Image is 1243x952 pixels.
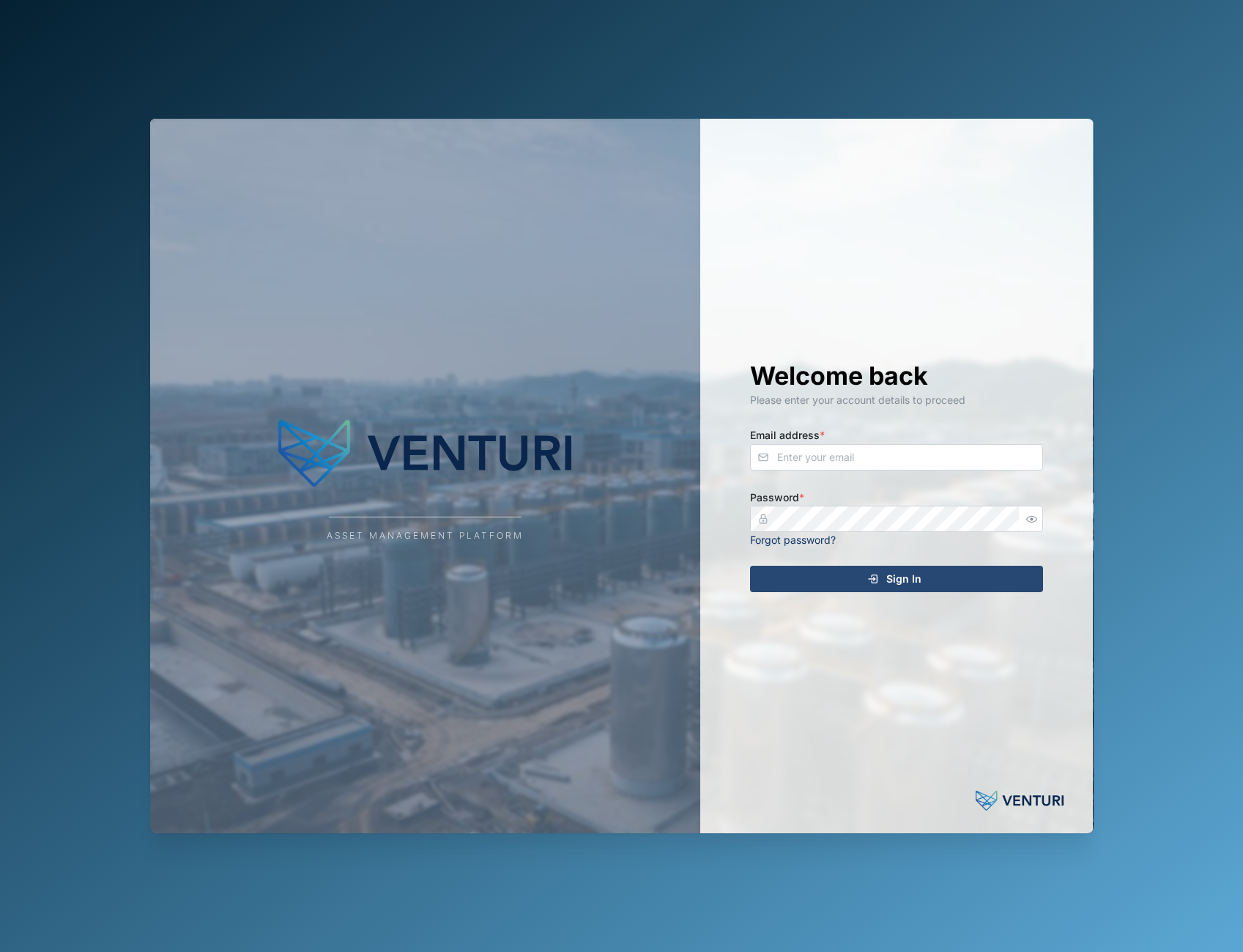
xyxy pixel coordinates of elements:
[750,534,836,546] a: Forgot password?
[886,567,921,591] span: Sign In
[976,786,1064,816] img: Powered by: Venturi
[278,410,571,498] img: Company Logo
[327,529,524,543] div: Asset Management Platform
[750,444,1043,471] input: Enter your email
[750,490,804,506] label: Password
[750,427,825,443] label: Email address
[750,360,1043,392] h1: Welcome back
[750,566,1043,592] button: Sign In
[750,392,1043,408] div: Please enter your account details to proceed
